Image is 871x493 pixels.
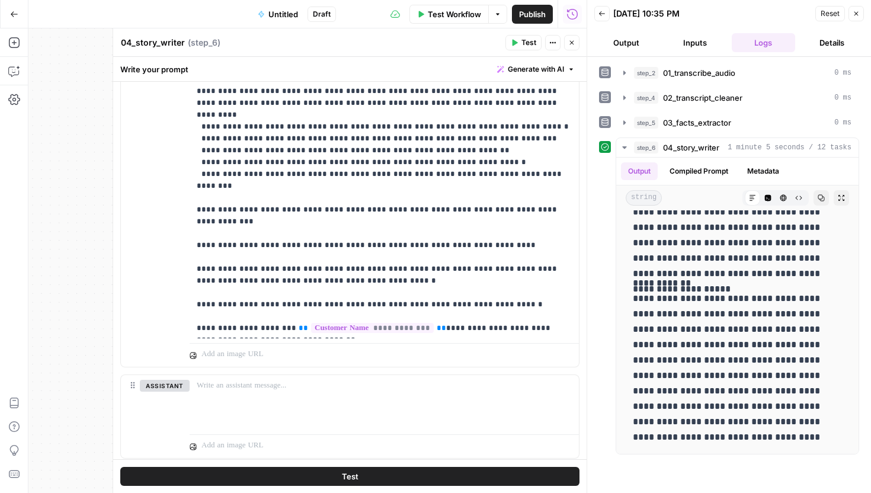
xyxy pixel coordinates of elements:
[634,117,658,129] span: step_5
[594,33,658,52] button: Output
[616,113,859,132] button: 0 ms
[815,6,845,21] button: Reset
[409,5,488,24] button: Test Workflow
[120,467,579,486] button: Test
[663,33,727,52] button: Inputs
[616,88,859,107] button: 0 ms
[634,92,658,104] span: step_4
[800,33,864,52] button: Details
[140,380,190,392] button: assistant
[113,57,587,81] div: Write your prompt
[616,138,859,157] button: 1 minute 5 seconds / 12 tasks
[834,92,851,103] span: 0 ms
[740,162,786,180] button: Metadata
[616,158,859,454] div: 1 minute 5 seconds / 12 tasks
[492,62,579,77] button: Generate with AI
[626,190,662,206] span: string
[732,33,796,52] button: Logs
[663,117,731,129] span: 03_facts_extractor
[188,37,220,49] span: ( step_6 )
[313,9,331,20] span: Draft
[512,5,553,24] button: Publish
[662,162,735,180] button: Compiled Prompt
[821,8,840,19] span: Reset
[121,375,180,458] div: assistant
[428,8,481,20] span: Test Workflow
[268,8,298,20] span: Untitled
[342,470,358,482] span: Test
[663,92,742,104] span: 02_transcript_cleaner
[121,37,185,49] textarea: 04_story_writer
[616,63,859,82] button: 0 ms
[505,35,542,50] button: Test
[634,67,658,79] span: step_2
[663,142,719,153] span: 04_story_writer
[521,37,536,48] span: Test
[621,162,658,180] button: Output
[508,64,564,75] span: Generate with AI
[634,142,658,153] span: step_6
[251,5,305,24] button: Untitled
[663,67,735,79] span: 01_transcribe_audio
[834,68,851,78] span: 0 ms
[519,8,546,20] span: Publish
[728,142,851,153] span: 1 minute 5 seconds / 12 tasks
[834,117,851,128] span: 0 ms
